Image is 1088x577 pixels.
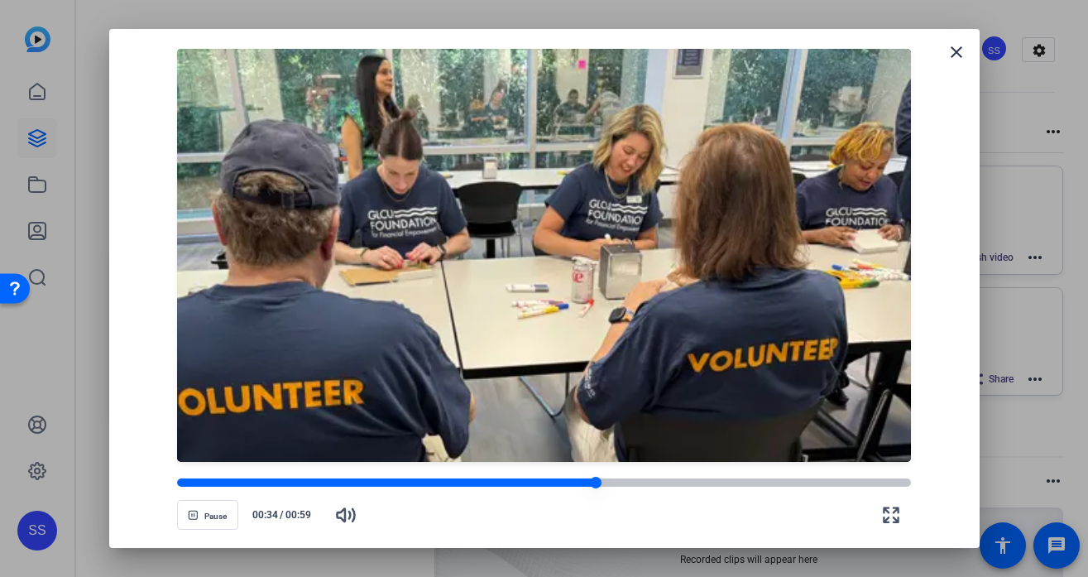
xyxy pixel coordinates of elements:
span: Pause [204,512,227,522]
div: / [245,507,319,522]
span: 00:34 [245,507,279,522]
button: Pause [177,500,238,530]
button: Mute [326,495,366,535]
button: Fullscreen [871,495,911,535]
span: 00:59 [285,507,319,522]
mat-icon: close [947,42,966,62]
